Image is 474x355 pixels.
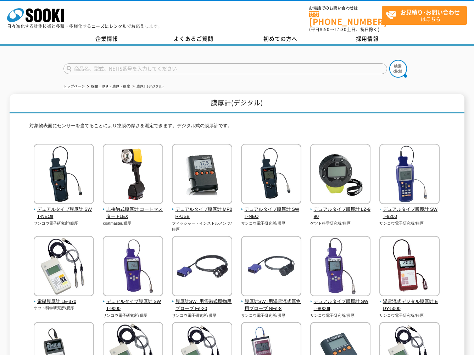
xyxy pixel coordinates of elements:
[309,6,382,10] span: お電話でのお問い合わせは
[379,220,440,226] p: サンコウ電子研究所/膜厚
[382,6,467,25] a: お見積り･お問い合わせはこちら
[172,206,233,221] span: デュアルタイプ膜厚計 MP0R-USB
[34,298,94,305] span: 電磁膜厚計 LE-370
[103,144,163,206] img: 非接触式膜厚計 コートマスター FLEX
[310,236,370,298] img: デュアルタイプ膜厚計 SWT-8000Ⅱ
[241,236,301,298] img: 膜厚計SWT用渦電流式厚物用プローブ NFe-8
[310,220,371,226] p: ケツト科学研究所/膜厚
[389,60,407,78] img: btn_search.png
[379,236,440,298] img: 渦電流式デジタル膜厚計 EDY-5000
[310,291,371,312] a: デュアルタイプ膜厚計 SWT-8000Ⅱ
[379,298,440,313] span: 渦電流式デジタル膜厚計 EDY-5000
[309,26,379,33] span: (平日 ～ 土日、祝日除く)
[310,298,371,313] span: デュアルタイプ膜厚計 SWT-8000Ⅱ
[103,312,163,319] p: サンコウ電子研究所/膜厚
[150,34,237,44] a: よくあるご質問
[63,63,387,74] input: 商品名、型式、NETIS番号を入力してください
[172,291,233,312] a: 膜厚計SWT用電磁式厚物用プローブ Fe-20
[172,220,233,232] p: フィッシャー・インストルメンツ/膜厚
[63,34,150,44] a: 企業情報
[172,236,232,298] img: 膜厚計SWT用電磁式厚物用プローブ Fe-20
[172,199,233,220] a: デュアルタイプ膜厚計 MP0R-USB
[34,199,94,220] a: デュアルタイプ膜厚計 SWT-NEOⅡ
[320,26,330,33] span: 8:50
[379,312,440,319] p: サンコウ電子研究所/膜厚
[172,312,233,319] p: サンコウ電子研究所/膜厚
[241,199,302,220] a: デュアルタイプ膜厚計 SWT-NEO
[10,94,465,113] h1: 膜厚計(デジタル)
[172,298,233,313] span: 膜厚計SWT用電磁式厚物用プローブ Fe-20
[334,26,347,33] span: 17:30
[63,84,85,88] a: トップページ
[241,144,301,206] img: デュアルタイプ膜厚計 SWT-NEO
[386,6,467,24] span: はこちら
[379,199,440,220] a: デュアルタイプ膜厚計 SWT-9200
[91,84,130,88] a: 探傷・厚さ・膜厚・硬度
[172,144,232,206] img: デュアルタイプ膜厚計 MP0R-USB
[310,199,371,220] a: デュアルタイプ膜厚計 LZ-990
[34,305,94,311] p: ケツト科学研究所/膜厚
[310,144,370,206] img: デュアルタイプ膜厚計 LZ-990
[103,206,163,221] span: 非接触式膜厚計 コートマスター FLEX
[34,291,94,305] a: 電磁膜厚計 LE-370
[103,199,163,220] a: 非接触式膜厚計 コートマスター FLEX
[103,291,163,312] a: デュアルタイプ膜厚計 SWT-9000
[103,220,163,226] p: coatmaster/膜厚
[324,34,411,44] a: 採用情報
[379,206,440,221] span: デュアルタイプ膜厚計 SWT-9200
[379,144,440,206] img: デュアルタイプ膜厚計 SWT-9200
[103,236,163,298] img: デュアルタイプ膜厚計 SWT-9000
[241,312,302,319] p: サンコウ電子研究所/膜厚
[310,312,371,319] p: サンコウ電子研究所/膜厚
[34,206,94,221] span: デュアルタイプ膜厚計 SWT-NEOⅡ
[379,291,440,312] a: 渦電流式デジタル膜厚計 EDY-5000
[34,144,94,206] img: デュアルタイプ膜厚計 SWT-NEOⅡ
[29,122,444,133] p: 対象物表面にセンサーを当てることにより塗膜の厚さを測定できます。デジタル式の膜厚計です。
[309,11,382,26] a: [PHONE_NUMBER]
[103,298,163,313] span: デュアルタイプ膜厚計 SWT-9000
[237,34,324,44] a: 初めての方へ
[34,236,94,298] img: 電磁膜厚計 LE-370
[241,291,302,312] a: 膜厚計SWT用渦電流式厚物用プローブ NFe-8
[241,220,302,226] p: サンコウ電子研究所/膜厚
[34,220,94,226] p: サンコウ電子研究所/膜厚
[400,8,460,16] strong: お見積り･お問い合わせ
[241,298,302,313] span: 膜厚計SWT用渦電流式厚物用プローブ NFe-8
[7,24,162,28] p: 日々進化する計測技術と多種・多様化するニーズにレンタルでお応えします。
[310,206,371,221] span: デュアルタイプ膜厚計 LZ-990
[131,83,164,90] li: 膜厚計(デジタル)
[241,206,302,221] span: デュアルタイプ膜厚計 SWT-NEO
[263,35,297,43] span: 初めての方へ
